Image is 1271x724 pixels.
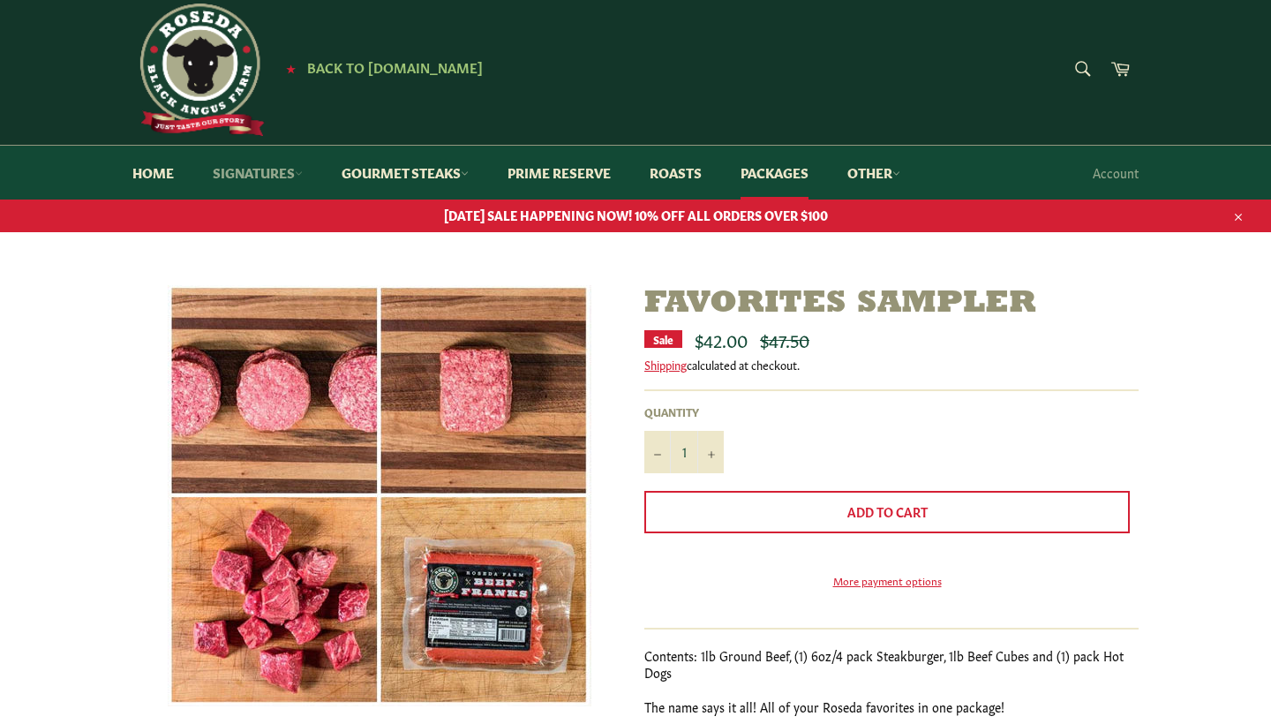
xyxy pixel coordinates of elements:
[830,146,918,200] a: Other
[644,404,724,419] label: Quantity
[697,431,724,473] button: Increase item quantity by one
[307,57,483,76] span: Back to [DOMAIN_NAME]
[324,146,486,200] a: Gourmet Steaks
[490,146,628,200] a: Prime Reserve
[115,146,192,200] a: Home
[644,285,1139,323] h1: Favorites Sampler
[286,61,296,75] span: ★
[760,327,809,351] s: $47.50
[195,146,320,200] a: Signatures
[695,327,748,351] span: $42.00
[644,573,1130,588] a: More payment options
[723,146,826,200] a: Packages
[644,330,682,348] div: Sale
[644,431,671,473] button: Reduce item quantity by one
[1084,147,1147,199] a: Account
[168,285,591,706] img: Favorites Sampler
[277,61,483,75] a: ★ Back to [DOMAIN_NAME]
[644,357,1139,373] div: calculated at checkout.
[644,491,1130,533] button: Add to Cart
[632,146,719,200] a: Roasts
[644,356,687,373] a: Shipping
[132,4,265,136] img: Roseda Beef
[847,502,928,520] span: Add to Cart
[644,698,1139,715] p: The name says it all! All of your Roseda favorites in one package!
[644,647,1139,682] p: Contents: 1lb Ground Beef, (1) 6oz/4 pack Steakburger, 1lb Beef Cubes and (1) pack Hot Dogs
